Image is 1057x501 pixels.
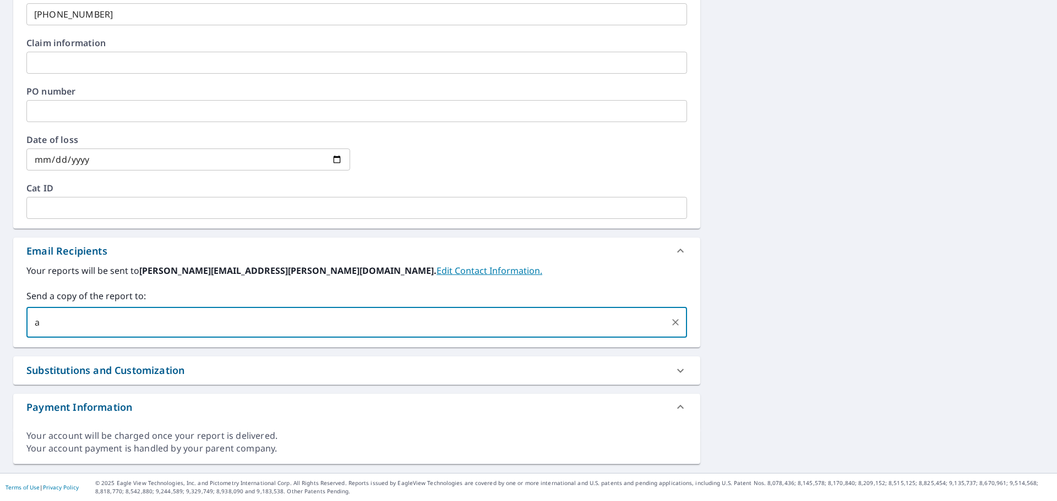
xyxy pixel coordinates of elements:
a: Terms of Use [6,483,40,491]
div: Payment Information [26,400,132,415]
label: Date of loss [26,135,350,144]
label: Cat ID [26,184,687,192]
div: Email Recipients [26,244,107,258]
label: PO number [26,87,687,96]
div: Your account payment is handled by your parent company. [26,442,687,455]
div: Your account will be charged once your report is delivered. [26,430,687,442]
p: © 2025 Eagle View Technologies, Inc. and Pictometry International Corp. All Rights Reserved. Repo... [95,479,1051,496]
p: | [6,484,79,491]
div: Substitutions and Customization [26,363,184,378]
div: Email Recipients [13,238,700,264]
a: Privacy Policy [43,483,79,491]
label: Claim information [26,38,687,47]
b: [PERSON_NAME][EMAIL_ADDRESS][PERSON_NAME][DOMAIN_NAME]. [139,265,437,277]
div: Substitutions and Customization [13,356,700,384]
label: Your reports will be sent to [26,264,687,277]
label: Send a copy of the report to: [26,289,687,302]
a: EditContactInfo [437,265,542,277]
button: Clear [668,315,683,330]
div: Payment Information [13,394,700,420]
